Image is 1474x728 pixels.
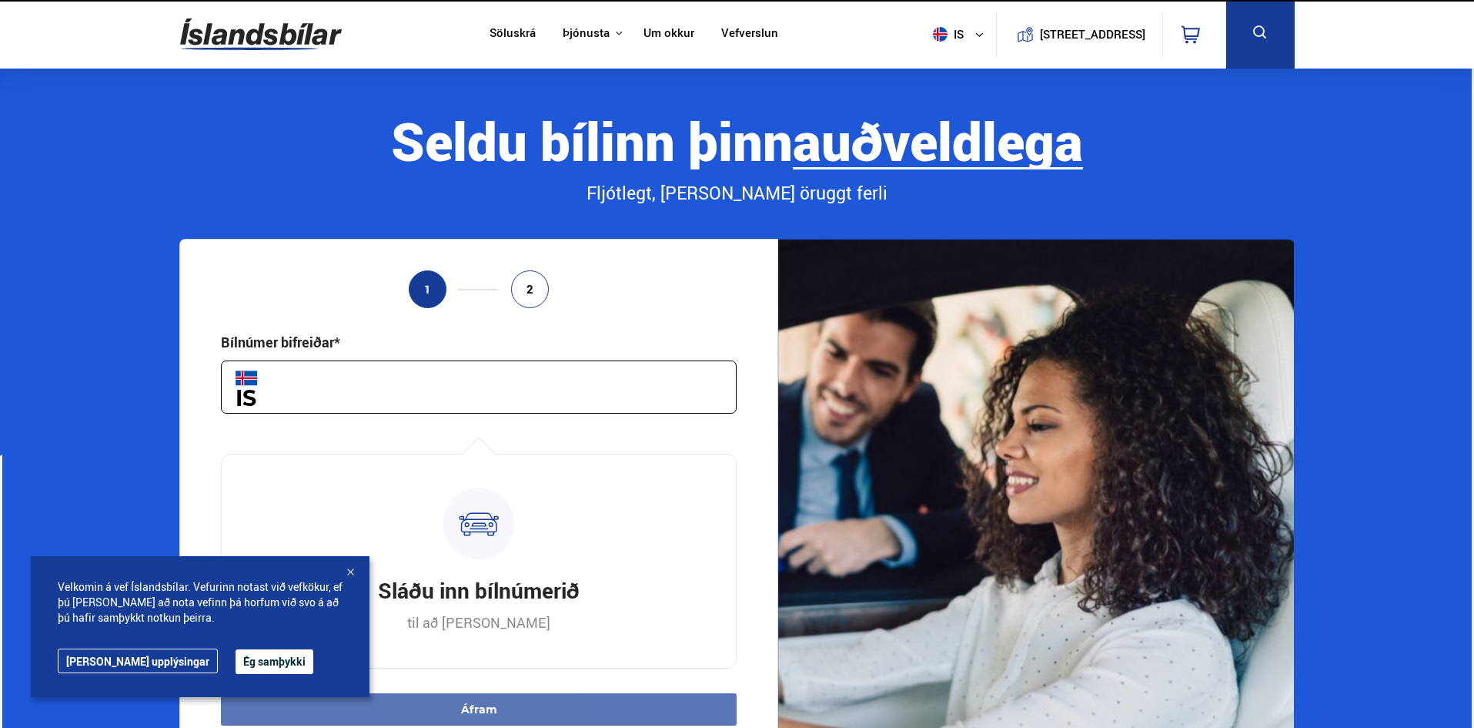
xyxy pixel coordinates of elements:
button: [STREET_ADDRESS] [1046,28,1140,41]
a: [STREET_ADDRESS] [1004,12,1154,56]
h3: Sláðu inn bílnúmerið [378,575,580,605]
b: auðveldlega [793,105,1083,176]
button: is [927,12,996,57]
div: Seldu bílinn þinn [179,112,1294,169]
span: is [927,27,965,42]
span: 1 [424,283,431,296]
span: 2 [526,283,533,296]
button: Ég samþykki [236,649,313,674]
a: Vefverslun [721,26,778,42]
div: Fljótlegt, [PERSON_NAME] öruggt ferli [179,180,1294,206]
img: svg+xml;base64,PHN2ZyB4bWxucz0iaHR0cDovL3d3dy53My5vcmcvMjAwMC9zdmciIHdpZHRoPSI1MTIiIGhlaWdodD0iNT... [933,27,948,42]
button: Áfram [221,693,737,726]
a: Söluskrá [490,26,536,42]
a: Um okkur [643,26,694,42]
span: Velkomin á vef Íslandsbílar. Vefurinn notast við vefkökur, ef þú [PERSON_NAME] að nota vefinn þá ... [58,579,343,626]
img: G0Ugv5HjCgRt.svg [180,9,342,59]
button: Þjónusta [563,26,610,41]
p: til að [PERSON_NAME] [407,613,550,632]
a: [PERSON_NAME] upplýsingar [58,649,218,673]
div: Bílnúmer bifreiðar* [221,333,340,351]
